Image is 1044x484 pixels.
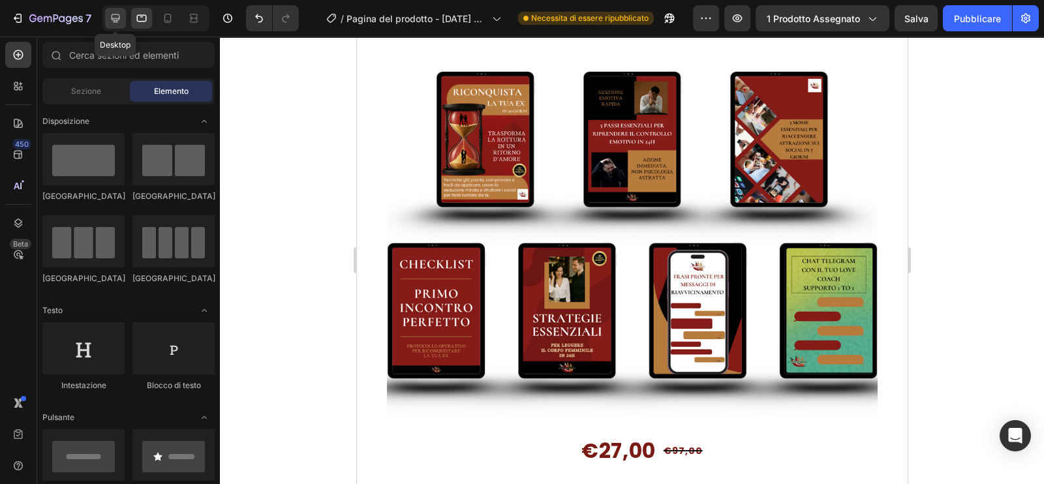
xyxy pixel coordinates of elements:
iframe: Area di progettazione [357,37,908,484]
button: 7 [5,5,97,31]
span: Apri e chiudi [194,300,215,321]
font: Salva [904,13,929,24]
div: €97,00 [305,405,347,424]
font: 1 prodotto assegnato [767,13,860,24]
input: Cerca sezioni ed elementi [42,42,215,68]
font: [GEOGRAPHIC_DATA] [132,273,215,283]
font: [GEOGRAPHIC_DATA] [132,191,215,201]
font: Elemento [154,86,189,96]
font: 450 [15,140,29,149]
font: Disposizione [42,116,89,126]
button: Pubblicare [943,5,1012,31]
font: Testo [42,305,63,315]
font: Blocco di testo [147,380,201,390]
button: Salva [895,5,938,31]
font: [GEOGRAPHIC_DATA] [42,273,125,283]
font: 7 [85,12,91,25]
font: / [341,13,344,24]
font: Beta [13,239,28,249]
font: Necessita di essere ripubblicato [531,13,649,23]
div: €27,00 [223,401,300,428]
button: 1 prodotto assegnato [756,5,889,31]
font: Pagina del prodotto - [DATE] 22:40:54 [346,13,482,38]
span: Apri e chiudi [194,111,215,132]
font: Pulsante [42,412,74,422]
font: Intestazione [61,380,106,390]
div: Annulla/Ripristina [246,5,299,31]
font: Sezione [71,86,101,96]
div: Apri Intercom Messenger [1000,420,1031,451]
span: Apri e chiudi [194,407,215,428]
font: [GEOGRAPHIC_DATA] [42,191,125,201]
font: Pubblicare [954,13,1001,24]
